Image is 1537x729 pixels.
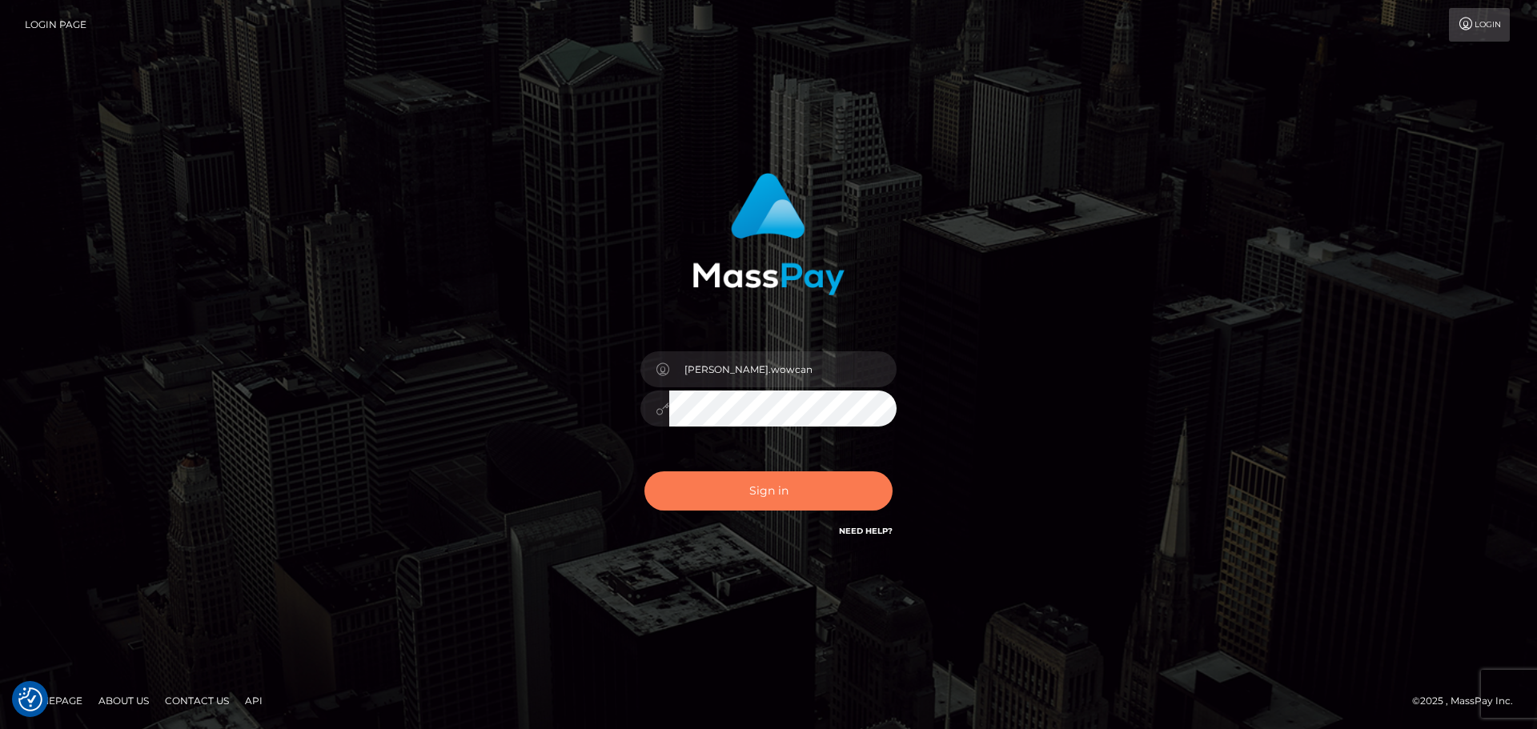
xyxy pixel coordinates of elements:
a: Contact Us [159,688,235,713]
button: Consent Preferences [18,687,42,711]
button: Sign in [644,471,893,511]
a: Need Help? [839,526,893,536]
a: API [239,688,269,713]
img: MassPay Login [692,173,845,295]
a: About Us [92,688,155,713]
a: Login Page [25,8,86,42]
div: © 2025 , MassPay Inc. [1412,692,1525,710]
a: Login [1449,8,1510,42]
a: Homepage [18,688,89,713]
img: Revisit consent button [18,687,42,711]
input: Username... [669,351,897,387]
